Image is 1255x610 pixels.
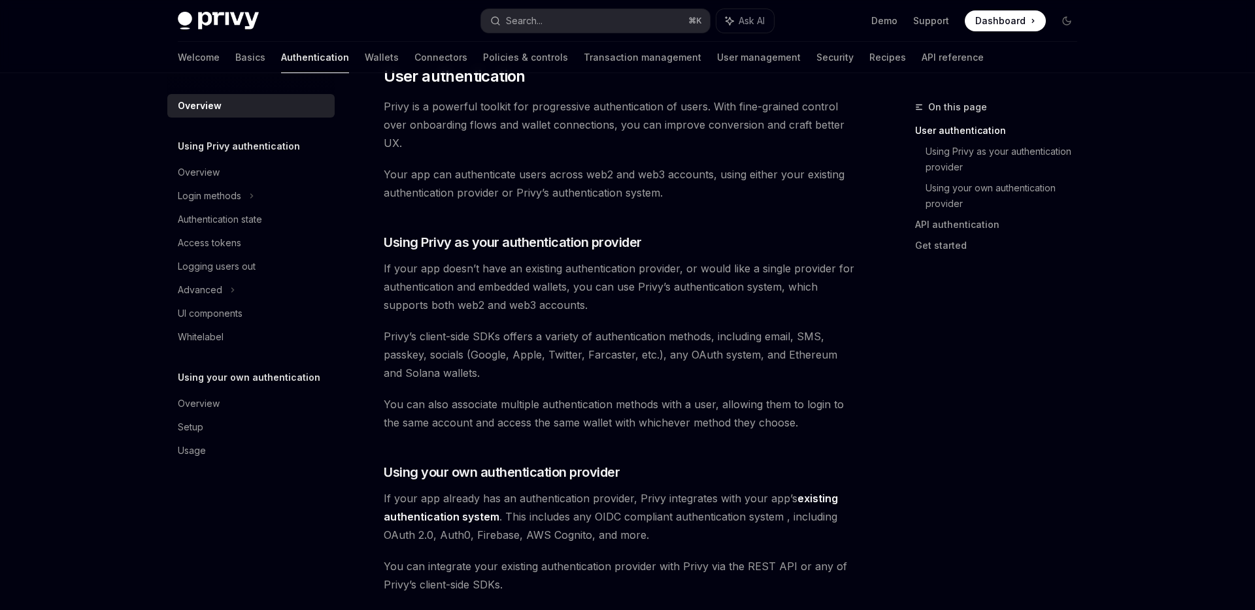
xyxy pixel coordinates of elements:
a: Using Privy as your authentication provider [926,141,1088,178]
a: Usage [167,439,335,462]
span: User authentication [384,66,526,87]
span: If your app already has an authentication provider, Privy integrates with your app’s . This inclu... [384,489,855,544]
a: Using your own authentication provider [926,178,1088,214]
a: Recipes [869,42,906,73]
a: Demo [871,14,897,27]
a: API reference [922,42,984,73]
div: Logging users out [178,259,256,274]
span: Privy is a powerful toolkit for progressive authentication of users. With fine-grained control ov... [384,97,855,152]
span: On this page [928,99,987,115]
button: Toggle dark mode [1056,10,1077,31]
h5: Using your own authentication [178,370,320,385]
div: UI components [178,306,243,321]
a: Transaction management [584,42,701,73]
span: You can integrate your existing authentication provider with Privy via the REST API or any of Pri... [384,557,855,594]
a: Get started [915,235,1088,256]
span: You can also associate multiple authentication methods with a user, allowing them to login to the... [384,395,855,432]
a: Whitelabel [167,325,335,349]
h5: Using Privy authentication [178,138,300,154]
div: Access tokens [178,235,241,251]
div: Whitelabel [178,329,224,345]
span: Dashboard [975,14,1026,27]
a: Overview [167,161,335,184]
div: Overview [178,165,220,180]
img: dark logo [178,12,259,30]
a: Authentication state [167,208,335,231]
button: Ask AI [716,9,774,33]
div: Advanced [178,282,222,298]
a: Overview [167,392,335,415]
a: Authentication [281,42,349,73]
a: Dashboard [965,10,1046,31]
a: Support [913,14,949,27]
div: Setup [178,419,203,435]
a: Wallets [365,42,399,73]
div: Usage [178,443,206,458]
a: API authentication [915,214,1088,235]
a: Setup [167,415,335,439]
a: UI components [167,302,335,325]
a: Basics [235,42,265,73]
a: User authentication [915,120,1088,141]
span: Using Privy as your authentication provider [384,233,642,251]
span: Ask AI [739,14,765,27]
div: Login methods [178,188,241,204]
div: Search... [506,13,543,29]
a: Logging users out [167,255,335,278]
div: Authentication state [178,212,262,227]
a: Overview [167,94,335,118]
div: Overview [178,396,220,411]
a: Connectors [414,42,467,73]
a: Security [816,42,854,73]
span: Your app can authenticate users across web2 and web3 accounts, using either your existing authent... [384,165,855,202]
span: If your app doesn’t have an existing authentication provider, or would like a single provider for... [384,259,855,314]
a: Access tokens [167,231,335,255]
a: Policies & controls [483,42,568,73]
a: Welcome [178,42,220,73]
span: ⌘ K [688,16,702,26]
span: Using your own authentication provider [384,463,620,481]
span: Privy’s client-side SDKs offers a variety of authentication methods, including email, SMS, passke... [384,327,855,382]
a: User management [717,42,801,73]
button: Search...⌘K [481,9,710,33]
div: Overview [178,98,222,114]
